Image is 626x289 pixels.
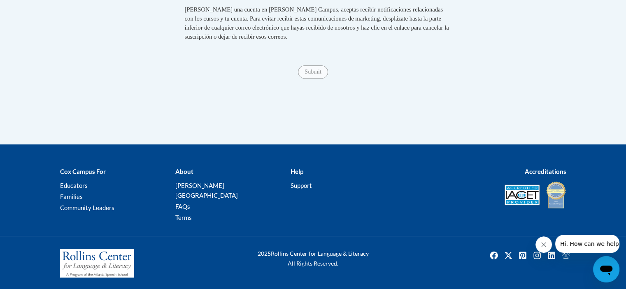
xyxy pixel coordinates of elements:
[531,249,544,262] a: Instagram
[60,249,134,277] img: Rollins Center for Language & Literacy - A Program of the Atlanta Speech School
[559,249,572,262] img: Facebook group icon
[535,236,552,253] iframe: Close message
[502,249,515,262] img: Twitter icon
[60,182,88,189] a: Educators
[185,6,449,40] span: [PERSON_NAME] una cuenta en [PERSON_NAME] Campus, aceptas recibir notificaciones relacionadas con...
[258,250,271,257] span: 2025
[487,249,500,262] img: Facebook icon
[525,168,566,175] b: Accreditations
[60,168,106,175] b: Cox Campus For
[505,185,540,205] img: Accredited IACET® Provider
[290,168,303,175] b: Help
[227,249,400,268] div: Rollins Center for Language & Literacy All Rights Reserved.
[290,182,312,189] a: Support
[60,193,83,200] a: Families
[531,249,544,262] img: Instagram icon
[546,180,566,209] img: IDA® Accredited
[175,182,237,199] a: [PERSON_NAME][GEOGRAPHIC_DATA]
[516,249,529,262] a: Pinterest
[175,168,193,175] b: About
[175,203,190,210] a: FAQs
[593,256,619,282] iframe: Button to launch messaging window
[559,249,572,262] a: Facebook Group
[298,65,328,79] input: Submit
[516,249,529,262] img: Pinterest icon
[487,249,500,262] a: Facebook
[60,204,114,211] a: Community Leaders
[502,249,515,262] a: Twitter
[175,214,191,221] a: Terms
[5,6,67,12] span: Hi. How can we help?
[545,249,558,262] a: Linkedin
[545,249,558,262] img: LinkedIn icon
[555,235,619,253] iframe: Message from company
